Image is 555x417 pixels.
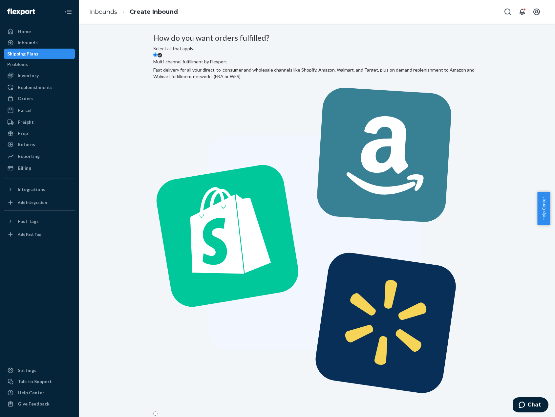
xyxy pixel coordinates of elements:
div: Problems [7,61,28,68]
button: Open notifications [516,5,529,18]
button: Integrations [4,184,75,195]
div: Fast Tags [18,218,39,225]
button: Close Navigation [62,5,75,18]
a: Help Center [4,387,75,398]
a: Orders [4,93,75,104]
div: Fast delivery for all your direct-to-consumer and wholesale channels like Shopify, Amazon, Walmar... [153,67,481,80]
label: Multi-channel fulfillment by Flexport [153,58,227,65]
img: Flexport logo [7,9,35,15]
button: Open Search Box [501,5,514,18]
a: Replenishments [4,82,75,93]
div: Orders [18,95,33,102]
div: Parcel [18,107,32,114]
div: Returns [18,141,35,148]
div: Prep [18,130,28,137]
div: Shipping Plans [7,51,38,57]
a: Inbounds [4,37,75,48]
div: Add Fast Tag [18,231,41,237]
div: Reporting [18,153,40,160]
a: Freight [4,117,75,127]
a: Prep [4,128,75,139]
div: Inventory [18,72,39,79]
div: Inbounds [18,39,38,46]
a: Settings [4,365,75,376]
a: Add Fast Tag [4,229,75,240]
button: Give Feedback [4,399,75,409]
button: Help Center [537,192,550,225]
a: Inbounds [89,8,117,15]
div: Settings [18,367,36,374]
div: Freight [18,119,34,125]
input: Multi-channel fulfillment by FlexportFast delivery for all your direct-to-consumer and wholesale ... [153,53,158,57]
ol: breadcrumbs [84,2,183,22]
button: Talk to Support [4,376,75,387]
a: Home [4,26,75,37]
a: Billing [4,163,75,173]
div: Add Integration [18,200,47,205]
div: Replenishments [18,84,53,91]
a: Returns [4,139,75,150]
a: Reporting [4,151,75,162]
a: Add Integration [4,197,75,208]
button: Open account menu [530,5,543,18]
a: Shipping Plans [4,49,75,59]
a: Create Inbound [130,8,178,15]
div: Talk to Support [18,378,52,385]
div: Select all that apply. [153,45,481,52]
div: Help Center [18,389,44,396]
h3: How do you want orders fulfilled? [153,33,481,42]
div: Integrations [18,186,45,193]
div: Billing [18,165,31,171]
iframe: Opens a widget where you can chat to one of our agents [513,397,548,414]
div: Home [18,28,31,35]
button: Fast Tags [4,216,75,227]
a: Parcel [4,105,75,116]
a: Problems [4,59,75,70]
div: Give Feedback [18,401,50,407]
a: Inventory [4,70,75,81]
